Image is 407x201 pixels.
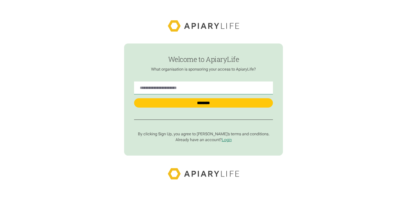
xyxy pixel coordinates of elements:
h1: Welcome to ApiaryLife [134,55,273,63]
p: What organisation is sponsoring your access to ApiaryLife? [134,67,273,72]
p: Already have an account? [134,138,273,142]
form: find-employer [124,43,283,156]
p: By clicking Sign Up, you agree to [PERSON_NAME]’s terms and conditions. [134,132,273,137]
a: Login [222,138,232,142]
